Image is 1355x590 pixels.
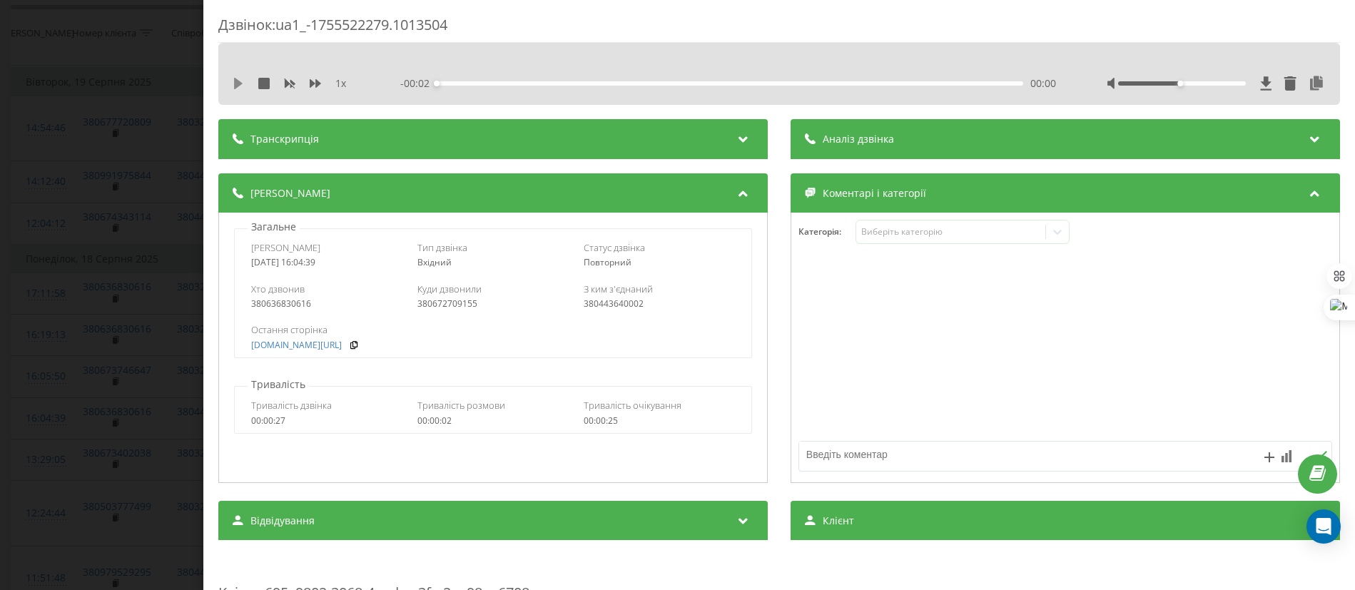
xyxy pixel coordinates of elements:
[251,399,332,412] span: Тривалість дзвінка
[434,81,440,86] div: Accessibility label
[823,514,854,528] span: Клієнт
[251,258,402,268] div: [DATE] 16:04:39
[248,220,300,234] p: Загальне
[584,416,735,426] div: 00:00:25
[823,186,926,200] span: Коментарі і категорії
[251,283,305,295] span: Хто дзвонив
[417,416,569,426] div: 00:00:02
[584,399,681,412] span: Тривалість очікування
[861,226,1040,238] div: Виберіть категорію
[1177,81,1183,86] div: Accessibility label
[251,241,320,254] span: [PERSON_NAME]
[584,299,735,309] div: 380443640002
[584,283,653,295] span: З ким з'єднаний
[417,299,569,309] div: 380672709155
[417,283,482,295] span: Куди дзвонили
[584,241,645,254] span: Статус дзвінка
[251,323,328,336] span: Остання сторінка
[584,256,631,268] span: Повторний
[823,132,894,146] span: Аналіз дзвінка
[251,340,342,350] a: [DOMAIN_NAME][URL]
[1306,509,1341,544] div: Open Intercom Messenger
[251,299,402,309] div: 380636830616
[417,399,505,412] span: Тривалість розмови
[218,15,1340,43] div: Дзвінок : ua1_-1755522279.1013504
[417,256,452,268] span: Вхідний
[335,76,346,91] span: 1 x
[400,76,437,91] span: - 00:02
[250,132,319,146] span: Транскрипція
[798,227,856,237] h4: Категорія :
[250,514,315,528] span: Відвідування
[251,416,402,426] div: 00:00:27
[417,241,467,254] span: Тип дзвінка
[248,377,309,392] p: Тривалість
[1030,76,1056,91] span: 00:00
[250,186,330,200] span: [PERSON_NAME]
